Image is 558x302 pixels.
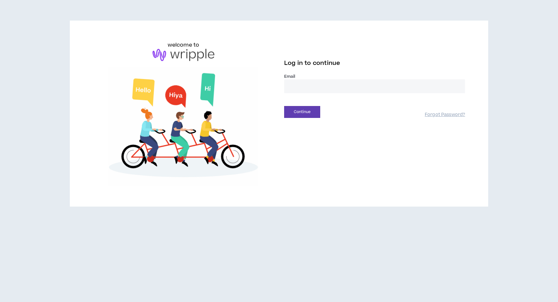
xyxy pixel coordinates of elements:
[93,67,274,186] img: Welcome to Wripple
[153,49,214,61] img: logo-brand.png
[284,74,465,79] label: Email
[425,112,465,118] a: Forgot Password?
[284,106,320,118] button: Continue
[284,59,340,67] span: Log in to continue
[168,41,200,49] h6: welcome to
